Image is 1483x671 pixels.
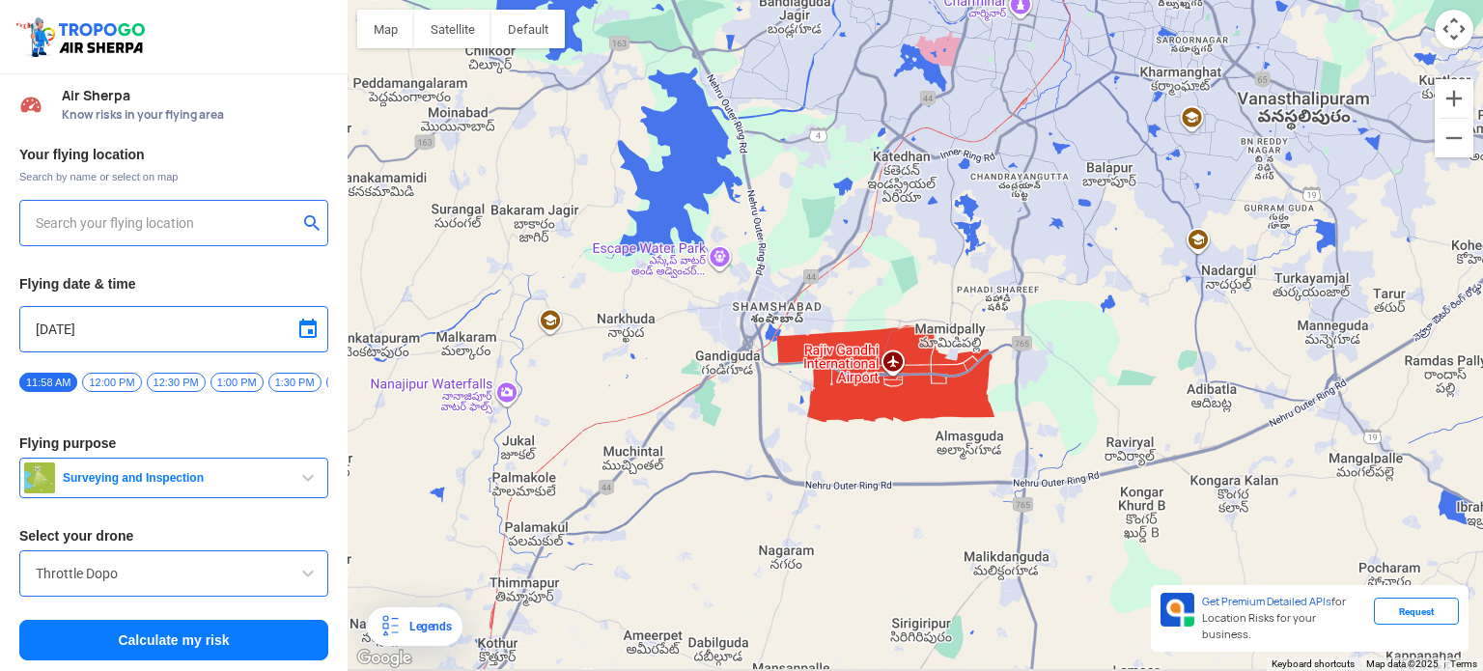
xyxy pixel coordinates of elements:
[1374,598,1459,625] div: Request
[1161,593,1194,627] img: Premium APIs
[1435,79,1473,118] button: Zoom in
[55,470,296,486] span: Surveying and Inspection
[1366,658,1439,669] span: Map data ©2025
[1435,10,1473,48] button: Map camera controls
[82,373,141,392] span: 12:00 PM
[62,88,328,103] span: Air Sherpa
[1202,595,1331,608] span: Get Premium Detailed APIs
[19,458,328,498] button: Surveying and Inspection
[19,620,328,660] button: Calculate my risk
[147,373,206,392] span: 12:30 PM
[19,93,42,116] img: Risk Scores
[14,14,152,59] img: ic_tgdronemaps.svg
[19,148,328,161] h3: Your flying location
[24,462,55,493] img: survey.png
[414,10,491,48] button: Show satellite imagery
[352,646,416,671] img: Google
[268,373,322,392] span: 1:30 PM
[210,373,264,392] span: 1:00 PM
[1272,657,1355,671] button: Keyboard shortcuts
[36,562,312,585] input: Search by name or Brand
[19,529,328,543] h3: Select your drone
[19,169,328,184] span: Search by name or select on map
[378,615,402,638] img: Legends
[1450,658,1477,669] a: Terms
[1435,119,1473,157] button: Zoom out
[402,615,451,638] div: Legends
[19,277,328,291] h3: Flying date & time
[326,373,379,392] span: 2:00 PM
[36,211,297,235] input: Search your flying location
[62,107,328,123] span: Know risks in your flying area
[19,373,77,392] span: 11:58 AM
[352,646,416,671] a: Open this area in Google Maps (opens a new window)
[19,436,328,450] h3: Flying purpose
[36,318,312,341] input: Select Date
[357,10,414,48] button: Show street map
[1194,593,1374,644] div: for Location Risks for your business.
